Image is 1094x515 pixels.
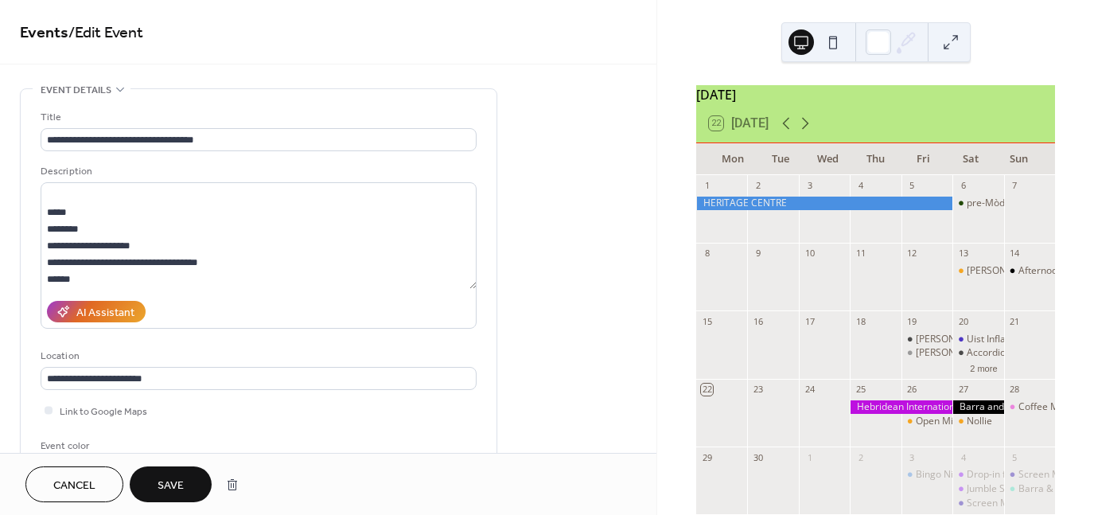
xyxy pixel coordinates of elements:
div: Fri [899,143,947,175]
div: Bingo Night [916,468,967,482]
div: 29 [701,451,713,463]
div: Uist Inflatables [967,333,1033,346]
div: Nollie [952,415,1003,428]
button: Cancel [25,466,123,502]
button: Save [130,466,212,502]
div: AI Assistant [76,305,134,322]
div: Screen Machine [967,497,1038,510]
div: 19 [906,315,918,327]
div: Event color [41,438,160,455]
div: 11 [855,248,866,259]
div: pre-Mòd cèilidh [967,197,1036,210]
div: pre-Mòd cèilidh [952,197,1003,210]
div: Nollie [967,415,992,428]
a: Events [20,18,68,49]
div: 15 [701,315,713,327]
div: Sun [995,143,1042,175]
div: Jumble Sale [967,482,1018,496]
div: Location [41,348,473,365]
div: 16 [752,315,764,327]
div: 1 [804,451,816,463]
div: 5 [1009,451,1021,463]
div: Sat [947,143,995,175]
div: Barra and Vatersay Mod [952,400,1003,414]
div: 18 [855,315,866,327]
div: Coffee Morning [1018,400,1088,414]
div: 30 [752,451,764,463]
span: Link to Google Maps [60,404,147,420]
div: Screen Machine [1004,468,1055,482]
div: 7 [1009,180,1021,192]
div: Dylan [952,264,1003,278]
div: 4 [957,451,969,463]
div: Drop-in for Coffee [952,468,1003,482]
div: 26 [906,384,918,396]
div: 23 [752,384,764,396]
div: 3 [804,180,816,192]
div: Sandy Brechin [901,346,952,360]
span: Event details [41,82,111,99]
div: Coffee Morning [1004,400,1055,414]
div: 21 [1009,315,1021,327]
div: 3 [906,451,918,463]
span: Cancel [53,478,95,494]
div: 12 [906,248,918,259]
div: [PERSON_NAME] Band [916,333,1016,346]
div: 6 [957,180,969,192]
div: Screen Machine [1018,468,1090,482]
div: Thu [852,143,900,175]
div: [PERSON_NAME] [967,264,1041,278]
div: 28 [1009,384,1021,396]
div: Tue [757,143,804,175]
div: Title [41,109,473,126]
div: 4 [855,180,866,192]
div: Description [41,163,473,180]
div: 9 [752,248,764,259]
div: 27 [957,384,969,396]
div: Open Mic Night [916,415,984,428]
div: 20 [957,315,969,327]
div: Wed [804,143,852,175]
div: 14 [1009,248,1021,259]
div: 8 [701,248,713,259]
div: Hebridean International Film Festival [850,400,952,414]
div: [DATE] [696,85,1055,104]
div: 2 [855,451,866,463]
div: 1 [701,180,713,192]
div: Jumble Sale [952,482,1003,496]
div: HERITAGE CENTRE [696,197,952,210]
div: 25 [855,384,866,396]
div: Afternoon Coffee and Bingo [1004,264,1055,278]
div: Open Mic Night [901,415,952,428]
button: 2 more [964,361,1003,374]
div: 22 [701,384,713,396]
div: 2 [752,180,764,192]
span: Save [158,478,184,494]
button: AI Assistant [47,301,146,322]
div: 17 [804,315,816,327]
div: 24 [804,384,816,396]
div: Uist Inflatables [952,333,1003,346]
div: Drop-in for Coffee [967,468,1047,482]
span: / Edit Event [68,18,143,49]
div: 10 [804,248,816,259]
div: 13 [957,248,969,259]
div: Barra & Vatersay Triathlon [1004,482,1055,496]
div: Mon [709,143,757,175]
div: Sandy Brechin Band [901,333,952,346]
div: Accordion Workshop - Sandy Brechin [952,346,1003,360]
div: 5 [906,180,918,192]
div: Screen Machine [952,497,1003,510]
div: Bingo Night [901,468,952,482]
div: [PERSON_NAME] [916,346,991,360]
